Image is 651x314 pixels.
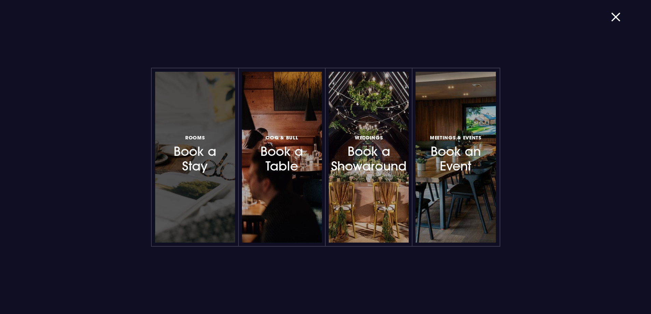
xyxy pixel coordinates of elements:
[266,134,298,141] span: Coq & Bull
[185,134,205,141] span: Rooms
[242,72,322,243] a: Coq & BullBook a Table
[430,134,482,141] span: Meetings & Events
[355,134,383,141] span: Weddings
[416,72,496,243] a: Meetings & EventsBook an Event
[165,133,225,174] h3: Book a Stay
[155,72,235,243] a: RoomsBook a Stay
[339,133,398,174] h3: Book a Showaround
[329,72,409,243] a: WeddingsBook a Showaround
[426,133,485,174] h3: Book an Event
[252,133,312,174] h3: Book a Table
